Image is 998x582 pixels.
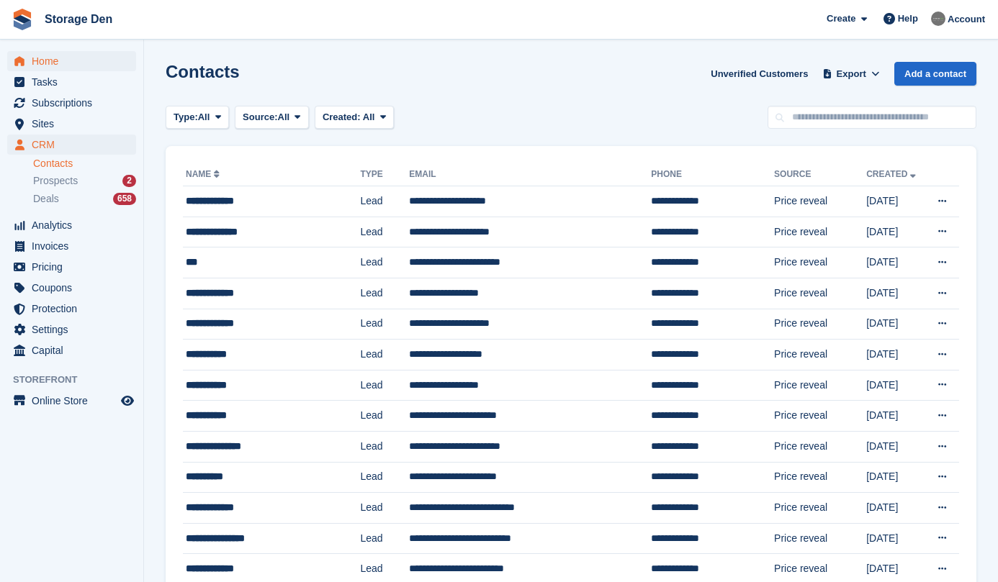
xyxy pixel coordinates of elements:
[7,391,136,411] a: menu
[235,106,309,129] button: Source: All
[360,309,409,340] td: Lead
[774,278,866,309] td: Price reveal
[774,401,866,432] td: Price reveal
[7,114,136,134] a: menu
[866,493,925,524] td: [DATE]
[32,215,118,235] span: Analytics
[32,51,118,71] span: Home
[866,309,925,340] td: [DATE]
[774,217,866,247] td: Price reveal
[866,431,925,462] td: [DATE]
[7,299,136,319] a: menu
[174,110,198,124] span: Type:
[866,169,919,179] a: Created
[32,72,118,92] span: Tasks
[866,186,925,217] td: [DATE]
[32,391,118,411] span: Online Store
[866,523,925,554] td: [DATE]
[33,174,78,188] span: Prospects
[33,192,59,206] span: Deals
[186,169,222,179] a: Name
[33,157,136,170] a: Contacts
[360,163,409,186] th: Type
[7,278,136,298] a: menu
[774,247,866,278] td: Price reveal
[931,12,945,26] img: Brian Barbour
[360,523,409,554] td: Lead
[32,319,118,340] span: Settings
[166,62,240,81] h1: Contacts
[409,163,651,186] th: Email
[32,257,118,277] span: Pricing
[774,340,866,370] td: Price reveal
[651,163,774,186] th: Phone
[32,236,118,256] span: Invoices
[866,278,925,309] td: [DATE]
[866,401,925,432] td: [DATE]
[32,114,118,134] span: Sites
[315,106,394,129] button: Created: All
[198,110,210,124] span: All
[774,431,866,462] td: Price reveal
[360,247,409,278] td: Lead
[7,93,136,113] a: menu
[7,135,136,155] a: menu
[360,493,409,524] td: Lead
[837,67,866,81] span: Export
[360,186,409,217] td: Lead
[774,523,866,554] td: Price reveal
[32,93,118,113] span: Subscriptions
[7,257,136,277] a: menu
[33,191,136,206] a: Deals 658
[7,72,136,92] a: menu
[827,12,855,26] span: Create
[278,110,290,124] span: All
[774,493,866,524] td: Price reveal
[774,370,866,401] td: Price reveal
[819,62,883,86] button: Export
[323,112,361,122] span: Created:
[866,340,925,370] td: [DATE]
[948,12,985,27] span: Account
[32,299,118,319] span: Protection
[360,431,409,462] td: Lead
[894,62,976,86] a: Add a contact
[33,173,136,188] a: Prospects 2
[243,110,277,124] span: Source:
[360,340,409,370] td: Lead
[7,319,136,340] a: menu
[32,340,118,360] span: Capital
[898,12,918,26] span: Help
[7,340,136,360] a: menu
[13,373,143,387] span: Storefront
[866,370,925,401] td: [DATE]
[866,247,925,278] td: [DATE]
[166,106,229,129] button: Type: All
[7,51,136,71] a: menu
[705,62,814,86] a: Unverified Customers
[363,112,375,122] span: All
[866,217,925,247] td: [DATE]
[360,278,409,309] td: Lead
[122,175,136,187] div: 2
[113,193,136,205] div: 658
[360,462,409,493] td: Lead
[774,462,866,493] td: Price reveal
[32,135,118,155] span: CRM
[12,9,33,30] img: stora-icon-8386f47178a22dfd0bd8f6a31ec36ba5ce8667c1dd55bd0f319d3a0aa187defe.svg
[774,186,866,217] td: Price reveal
[360,401,409,432] td: Lead
[39,7,118,31] a: Storage Den
[866,462,925,493] td: [DATE]
[7,236,136,256] a: menu
[360,217,409,247] td: Lead
[774,309,866,340] td: Price reveal
[360,370,409,401] td: Lead
[32,278,118,298] span: Coupons
[119,392,136,409] a: Preview store
[7,215,136,235] a: menu
[774,163,866,186] th: Source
